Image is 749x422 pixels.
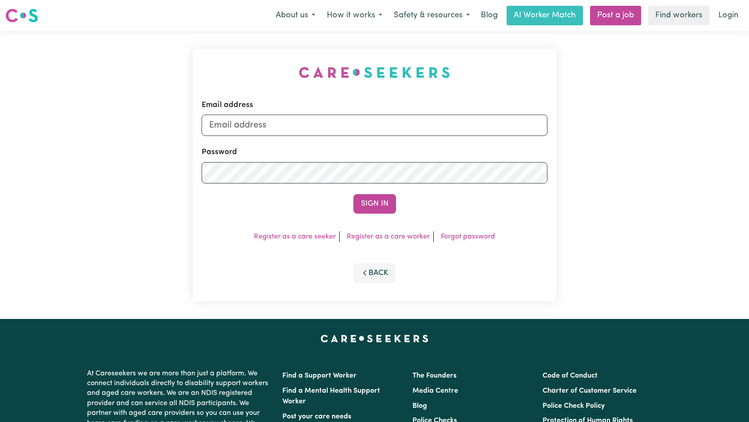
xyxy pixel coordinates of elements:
[353,194,396,214] button: Sign In
[590,6,641,25] a: Post a job
[441,233,495,240] a: Forgot password
[648,6,709,25] a: Find workers
[202,100,253,111] label: Email address
[5,8,38,24] img: Careseekers logo
[507,6,583,25] a: AI Worker Match
[412,387,458,394] a: Media Centre
[282,413,351,420] a: Post your care needs
[347,233,430,240] a: Register as a care worker
[282,387,380,405] a: Find a Mental Health Support Worker
[543,402,605,410] a: Police Check Policy
[282,372,357,379] a: Find a Support Worker
[412,372,456,379] a: The Founders
[5,5,38,26] a: Careseekers logo
[353,263,396,283] button: Back
[543,372,598,379] a: Code of Conduct
[270,6,321,25] button: About us
[202,147,237,158] label: Password
[254,233,336,240] a: Register as a care seeker
[202,115,548,136] input: Email address
[321,335,428,342] a: Careseekers home page
[388,6,476,25] button: Safety & resources
[476,6,503,25] a: Blog
[713,6,744,25] a: Login
[412,402,427,410] a: Blog
[321,6,388,25] button: How it works
[543,387,637,394] a: Charter of Customer Service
